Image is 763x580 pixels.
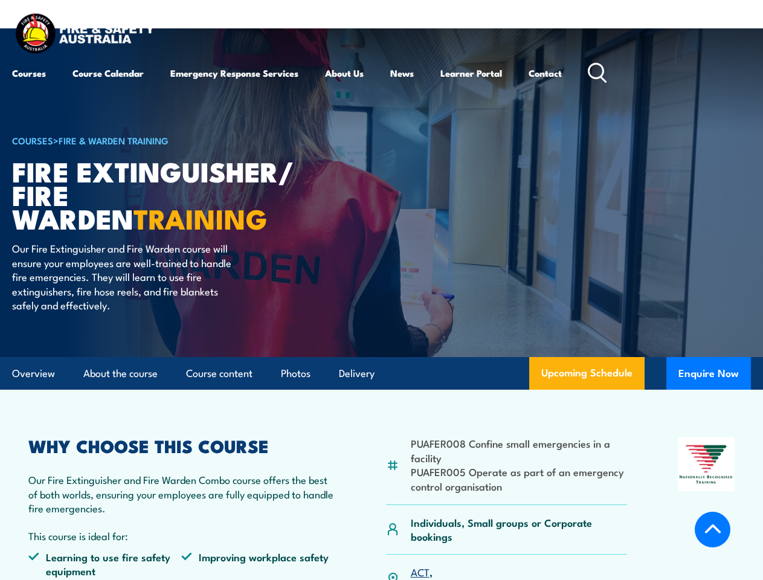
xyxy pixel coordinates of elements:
[678,437,735,491] img: Nationally Recognised Training logo.
[12,134,53,147] a: COURSES
[59,134,169,147] a: Fire & Warden Training
[440,59,502,88] a: Learner Portal
[28,472,335,515] p: Our Fire Extinguisher and Fire Warden Combo course offers the best of both worlds, ensuring your ...
[390,59,414,88] a: News
[529,357,645,390] a: Upcoming Schedule
[281,358,311,390] a: Photos
[83,358,158,390] a: About the course
[28,529,335,543] p: This course is ideal for:
[411,564,430,579] a: ACT
[28,437,335,453] h2: WHY CHOOSE THIS COURSE
[666,357,751,390] button: Enquire Now
[12,241,233,312] p: Our Fire Extinguisher and Fire Warden course will ensure your employees are well-trained to handl...
[181,550,334,578] li: Improving workplace safety
[72,59,144,88] a: Course Calendar
[339,358,375,390] a: Delivery
[12,159,311,230] h1: Fire Extinguisher/ Fire Warden
[28,550,181,578] li: Learning to use fire safety equipment
[134,197,268,239] strong: TRAINING
[325,59,364,88] a: About Us
[529,59,562,88] a: Contact
[411,436,627,465] li: PUAFER008 Confine small emergencies in a facility
[170,59,298,88] a: Emergency Response Services
[12,59,46,88] a: Courses
[186,358,253,390] a: Course content
[411,515,627,544] p: Individuals, Small groups or Corporate bookings
[12,133,311,147] h6: >
[411,465,627,493] li: PUAFER005 Operate as part of an emergency control organisation
[12,358,55,390] a: Overview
